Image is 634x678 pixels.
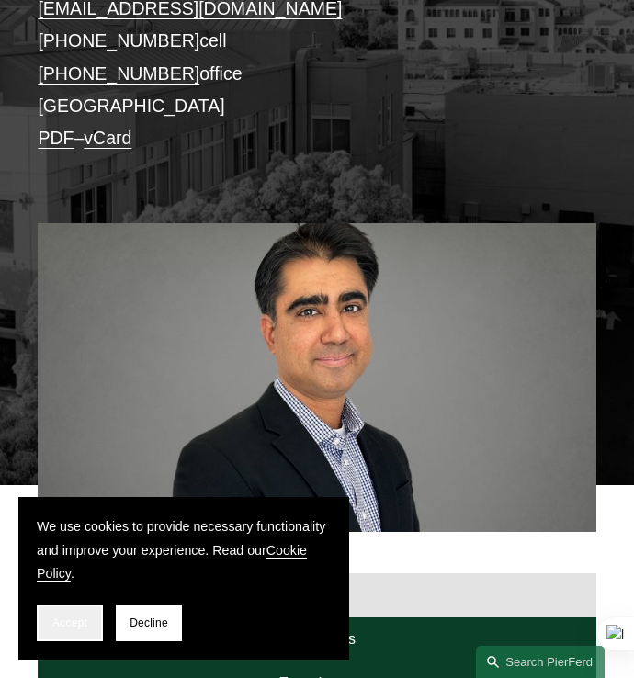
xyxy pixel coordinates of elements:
a: Search this site [476,646,605,678]
button: Decline [116,605,182,641]
span: Accept [52,616,87,629]
button: Accept [37,605,103,641]
a: [PHONE_NUMBER] [38,30,199,51]
span: Decline [130,616,168,629]
a: PDF [38,128,74,148]
section: Cookie banner [18,497,349,660]
a: vCard [84,128,131,148]
p: We use cookies to provide necessary functionality and improve your experience. Read our . [37,515,331,586]
a: [PHONE_NUMBER] [38,63,199,84]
